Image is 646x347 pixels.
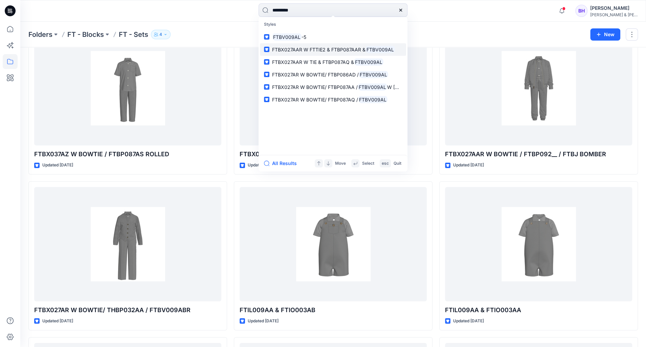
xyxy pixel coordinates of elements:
span: W [GEOGRAPHIC_DATA] [387,84,442,90]
a: FTIL009AA & FTIO003AB [240,187,427,301]
a: FTIL009AA & FTIO003AA [445,187,632,301]
p: Updated [DATE] [248,162,279,169]
button: 4 [151,30,171,39]
p: esc [382,160,389,167]
a: FTBX027AAR W TIE & FTBP087AQ &FTBV009AL [260,56,406,68]
button: All Results [264,159,301,167]
a: FT - Blocks [67,30,104,39]
p: FTIL009AA & FTIO003AA [445,305,632,315]
span: FTBX027AR W BOWTIE/ FTBP087AQ / [272,97,358,102]
p: FTBX037AZ W BOWTIE / FTBP087AS ROLLED [34,149,221,159]
p: Quit [394,160,401,167]
a: FTBX027AR W BOWTIE/ FTBP087AQ /FTBV009AL [260,93,406,106]
a: FTBX027AAR W FTTIE2 & FTBP087AAR &FTBV009AL [260,43,406,56]
a: FTBX027AAR W BOWTIE / FTBP092__ / FTBJ BOMBER [445,31,632,145]
p: FT - Sets [119,30,148,39]
p: Updated [DATE] [248,318,279,325]
p: FTIL009AA & FTIO003AB [240,305,427,315]
mark: FTBV009AL [365,46,395,53]
p: FTBX027AR W BOWTIE/ THBP032AA / FTBV009ABR [34,305,221,315]
a: FTBX037AZ W BOWTIE / FTBP087AS ROLLED [34,31,221,145]
p: Updated [DATE] [42,162,73,169]
a: Folders [28,30,52,39]
p: FTBX027AAR W BOWTIE / FTBP092__ / FTBJ BOMBER [445,149,632,159]
a: FTBX027AR W BOWTIE/ FTBP086AD /FTBV009AL [260,68,406,81]
div: BH [575,5,587,17]
div: [PERSON_NAME] & [PERSON_NAME] [590,12,638,17]
a: FTBX027AR W BOWTIE/ THBP032AA / FTBV009ABR [34,187,221,301]
p: Updated [DATE] [453,318,484,325]
p: Styles [260,18,406,31]
p: 4 [159,31,162,38]
span: FTBX027AAR W FTTIE2 & FTBP087AAR & [272,47,365,52]
mark: FTBV009AL [354,58,383,66]
p: Updated [DATE] [42,318,73,325]
span: FTBX027AR W BOWTIE/ FTBP087AA / [272,84,358,90]
mark: FTBV009AL [358,96,387,103]
p: Select [362,160,374,167]
mark: FTBV009AL [272,33,302,41]
p: Updated [DATE] [453,162,484,169]
a: FTBX027AR W BOWTIE/ FTBP087AA /FTBV009ALW [GEOGRAPHIC_DATA] [260,81,406,93]
button: New [590,28,620,41]
mark: FTBV009AL [358,83,387,91]
span: FTBX027AR W BOWTIE/ FTBP086AD / [272,72,359,77]
div: [PERSON_NAME] [590,4,638,12]
span: -5 [302,34,306,40]
span: FTBX027AAR W TIE & FTBP087AQ & [272,59,354,65]
a: FTBV009AL-5 [260,31,406,43]
a: FTBX027AAR / FTBP087AA / FTBJ-- [240,31,427,145]
p: Move [335,160,346,167]
mark: FTBV009AL [359,71,388,78]
p: FTBX027AAR / FTBP087AA / FTBJ-- [240,149,427,159]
